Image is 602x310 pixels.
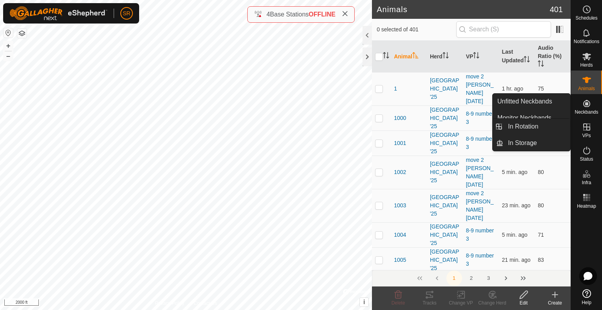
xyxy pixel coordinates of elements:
a: Monitor Neckbands [493,110,570,126]
button: 2 [464,270,479,286]
p-sorticon: Activate to sort [538,62,544,68]
span: VPs [582,133,591,138]
button: + [4,41,13,51]
span: 75 [538,85,544,92]
div: [GEOGRAPHIC_DATA] '25 [430,223,460,247]
span: 1 [394,85,397,93]
li: In Storage [493,135,570,151]
span: Notifications [574,39,599,44]
div: Edit [508,299,539,306]
span: Aug 12, 2025, 9:06 PM [502,202,530,208]
a: Unfitted Neckbands [493,94,570,109]
h2: Animals [377,5,550,14]
div: [GEOGRAPHIC_DATA] '25 [430,131,460,156]
div: [GEOGRAPHIC_DATA] '25 [430,248,460,272]
p-sorticon: Activate to sort [473,53,479,60]
span: SR [123,9,130,18]
button: Next Page [498,270,514,286]
a: 8-9 number 3 [466,252,494,267]
span: 71 [538,232,544,238]
th: Last Updated [499,41,535,73]
div: Create [539,299,571,306]
span: Help [582,300,591,305]
div: [GEOGRAPHIC_DATA] '25 [430,160,460,185]
span: Schedules [575,16,597,20]
a: move 2 [PERSON_NAME] [DATE] [466,190,494,221]
span: OFFLINE [309,11,335,18]
span: Base Stations [270,11,309,18]
a: Contact Us [194,300,217,307]
span: In Storage [508,138,537,148]
button: 1 [446,270,462,286]
p-sorticon: Activate to sort [442,53,449,60]
th: Animal [391,41,427,73]
span: 1000 [394,114,406,122]
th: VP [463,41,499,73]
div: [GEOGRAPHIC_DATA] '25 [430,106,460,131]
span: Status [580,157,593,161]
a: In Storage [503,135,570,151]
a: Help [571,286,602,308]
input: Search (S) [456,21,551,38]
a: 8-9 number 3 [466,227,494,242]
span: Unfitted Neckbands [497,97,552,106]
span: 401 [550,4,563,15]
a: move 2 [PERSON_NAME] [DATE] [466,157,494,188]
span: 4 [267,11,270,18]
a: 8-9 number 3 [466,136,494,150]
div: [GEOGRAPHIC_DATA] '25 [430,193,460,218]
span: Aug 12, 2025, 8:09 PM [502,85,523,92]
a: move 2 [PERSON_NAME] [DATE] [466,73,494,104]
span: 1004 [394,231,406,239]
span: Aug 12, 2025, 9:24 PM [502,232,527,238]
a: Privacy Policy [155,300,185,307]
button: Reset Map [4,28,13,38]
span: 80 [538,169,544,175]
span: 80 [538,202,544,208]
button: Map Layers [17,29,27,38]
button: 3 [481,270,497,286]
a: 8-9 number 3 [466,111,494,125]
li: In Rotation [493,119,570,134]
th: Herd [427,41,463,73]
span: In Rotation [508,122,538,131]
span: Infra [582,180,591,185]
span: Monitor Neckbands [497,113,551,123]
p-sorticon: Activate to sort [383,53,389,60]
span: Aug 12, 2025, 9:09 PM [502,257,530,263]
div: Change VP [445,299,477,306]
span: 83 [538,257,544,263]
img: Gallagher Logo [9,6,107,20]
div: Change Herd [477,299,508,306]
span: Herds [580,63,593,67]
p-sorticon: Activate to sort [412,53,419,60]
span: 1001 [394,139,406,147]
button: i [360,298,368,306]
span: Delete [392,300,405,306]
span: Heatmap [577,204,596,208]
button: Last Page [515,270,531,286]
button: – [4,51,13,61]
span: i [363,299,365,305]
div: Tracks [414,299,445,306]
a: In Rotation [503,119,570,134]
div: [GEOGRAPHIC_DATA] '25 [430,76,460,101]
th: Audio Ratio (%) [535,41,571,73]
span: 0 selected of 401 [377,25,456,34]
span: 1005 [394,256,406,264]
span: Aug 12, 2025, 9:24 PM [502,169,527,175]
span: Neckbands [575,110,598,114]
span: Animals [578,86,595,91]
span: 1003 [394,201,406,210]
span: 1002 [394,168,406,176]
p-sorticon: Activate to sort [524,57,530,63]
